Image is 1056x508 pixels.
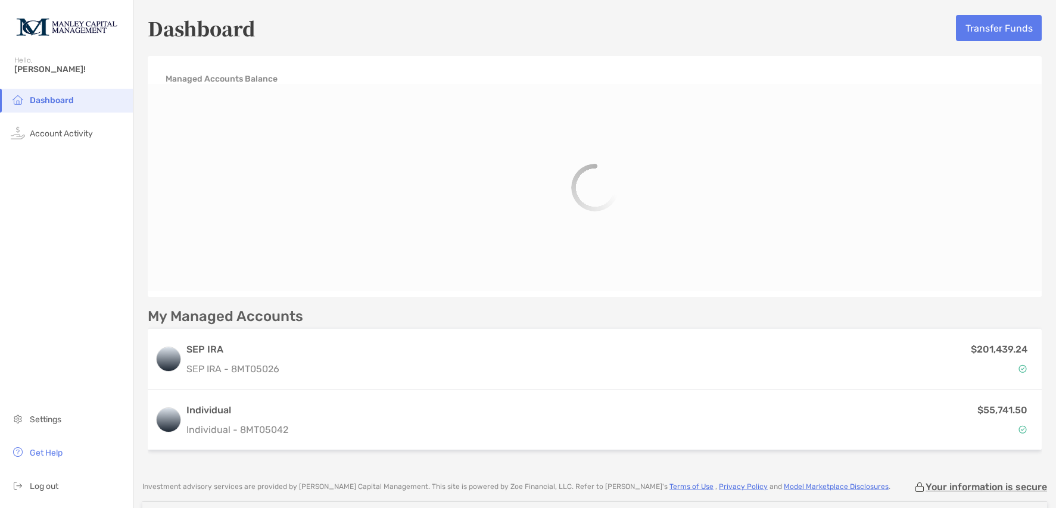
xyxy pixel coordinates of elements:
a: Model Marketplace Disclosures [784,482,889,491]
img: Account Status icon [1018,425,1027,434]
p: Investment advisory services are provided by [PERSON_NAME] Capital Management . This site is powe... [142,482,890,491]
span: [PERSON_NAME]! [14,64,126,74]
span: Account Activity [30,129,93,139]
img: settings icon [11,412,25,426]
p: My Managed Accounts [148,309,303,324]
p: Your information is secure [926,481,1047,493]
img: Zoe Logo [14,5,119,48]
img: activity icon [11,126,25,140]
span: Settings [30,414,61,425]
span: Dashboard [30,95,74,105]
img: Account Status icon [1018,364,1027,373]
p: SEP IRA - 8MT05026 [186,361,279,376]
button: Transfer Funds [956,15,1042,41]
img: get-help icon [11,445,25,459]
h4: Managed Accounts Balance [166,74,278,84]
img: logo account [157,408,180,432]
span: Log out [30,481,58,491]
img: household icon [11,92,25,107]
p: $201,439.24 [971,342,1027,357]
a: Terms of Use [669,482,714,491]
h5: Dashboard [148,14,256,42]
a: Privacy Policy [719,482,768,491]
span: Get Help [30,448,63,458]
p: $55,741.50 [977,403,1027,417]
h3: Individual [186,403,288,417]
img: logout icon [11,478,25,493]
h3: SEP IRA [186,342,279,357]
img: logo account [157,347,180,371]
p: Individual - 8MT05042 [186,422,288,437]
